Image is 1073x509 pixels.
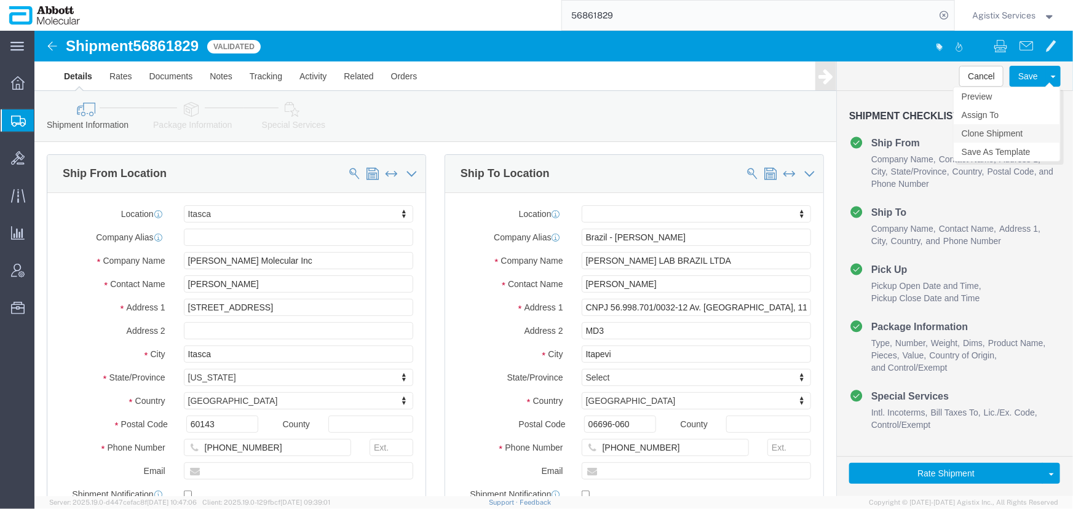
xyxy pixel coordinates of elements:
span: Client: 2025.19.0-129fbcf [202,499,330,506]
a: Feedback [520,499,551,506]
span: Server: 2025.19.0-d447cefac8f [49,499,197,506]
iframe: FS Legacy Container [34,31,1073,496]
span: Copyright © [DATE]-[DATE] Agistix Inc., All Rights Reserved [869,497,1058,508]
button: Agistix Services [972,8,1056,23]
a: Support [489,499,520,506]
img: logo [9,6,81,25]
span: [DATE] 09:39:01 [280,499,330,506]
input: Search for shipment number, reference number [562,1,936,30]
span: Agistix Services [973,9,1036,22]
span: [DATE] 10:47:06 [147,499,197,506]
